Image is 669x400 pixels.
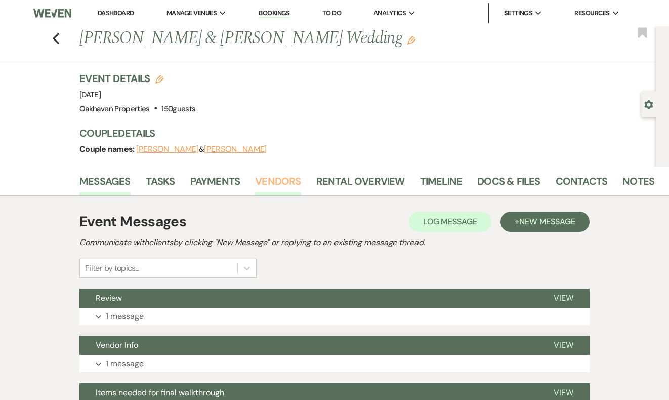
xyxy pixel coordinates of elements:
[96,293,122,303] span: Review
[190,173,240,195] a: Payments
[554,340,573,350] span: View
[556,173,608,195] a: Contacts
[407,35,415,45] button: Edit
[79,26,533,51] h1: [PERSON_NAME] & [PERSON_NAME] Wedding
[79,71,195,86] h3: Event Details
[136,145,199,153] button: [PERSON_NAME]
[79,355,590,372] button: 1 message
[316,173,405,195] a: Rental Overview
[644,99,653,109] button: Open lead details
[98,9,134,17] a: Dashboard
[79,144,136,154] span: Couple names:
[79,336,537,355] button: Vendor Info
[79,289,537,308] button: Review
[423,216,477,227] span: Log Message
[79,104,150,114] span: Oakhaven Properties
[106,310,144,323] p: 1 message
[85,262,139,274] div: Filter by topics...
[79,173,131,195] a: Messages
[79,308,590,325] button: 1 message
[500,212,590,232] button: +New Message
[622,173,654,195] a: Notes
[409,212,491,232] button: Log Message
[166,8,217,18] span: Manage Venues
[204,145,267,153] button: [PERSON_NAME]
[554,293,573,303] span: View
[537,336,590,355] button: View
[79,236,590,249] h2: Communicate with clients by clicking "New Message" or replying to an existing message thread.
[373,8,406,18] span: Analytics
[504,8,533,18] span: Settings
[96,387,224,398] span: Items needed for final walkthrough
[259,9,290,18] a: Bookings
[420,173,463,195] a: Timeline
[477,173,540,195] a: Docs & Files
[554,387,573,398] span: View
[519,216,575,227] span: New Message
[136,144,267,154] span: &
[322,9,341,17] a: To Do
[106,357,144,370] p: 1 message
[79,90,101,100] span: [DATE]
[574,8,609,18] span: Resources
[537,289,590,308] button: View
[33,3,71,24] img: Weven Logo
[96,340,138,350] span: Vendor Info
[255,173,301,195] a: Vendors
[79,126,646,140] h3: Couple Details
[146,173,175,195] a: Tasks
[161,104,195,114] span: 150 guests
[79,211,186,232] h1: Event Messages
